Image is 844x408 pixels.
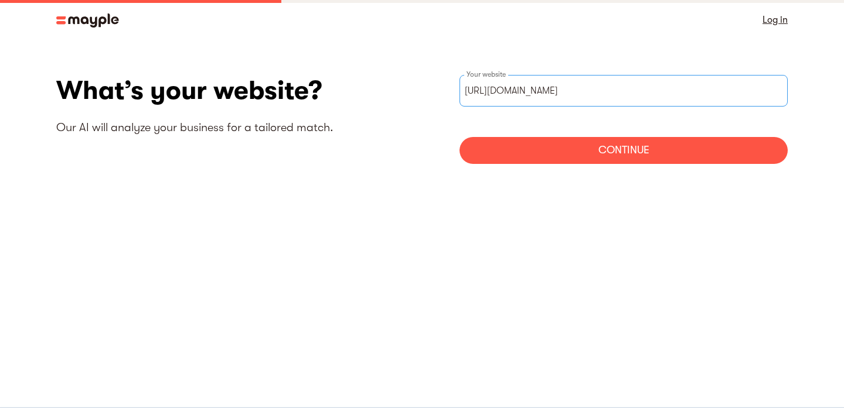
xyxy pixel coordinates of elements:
h1: What’s your website? [56,75,422,106]
iframe: Chat Widget [633,272,844,408]
label: Your website [464,70,508,79]
form: websiteStep [460,75,788,164]
a: Log in [763,12,788,28]
p: Our AI will analyze your business for a tailored match. [56,120,422,135]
